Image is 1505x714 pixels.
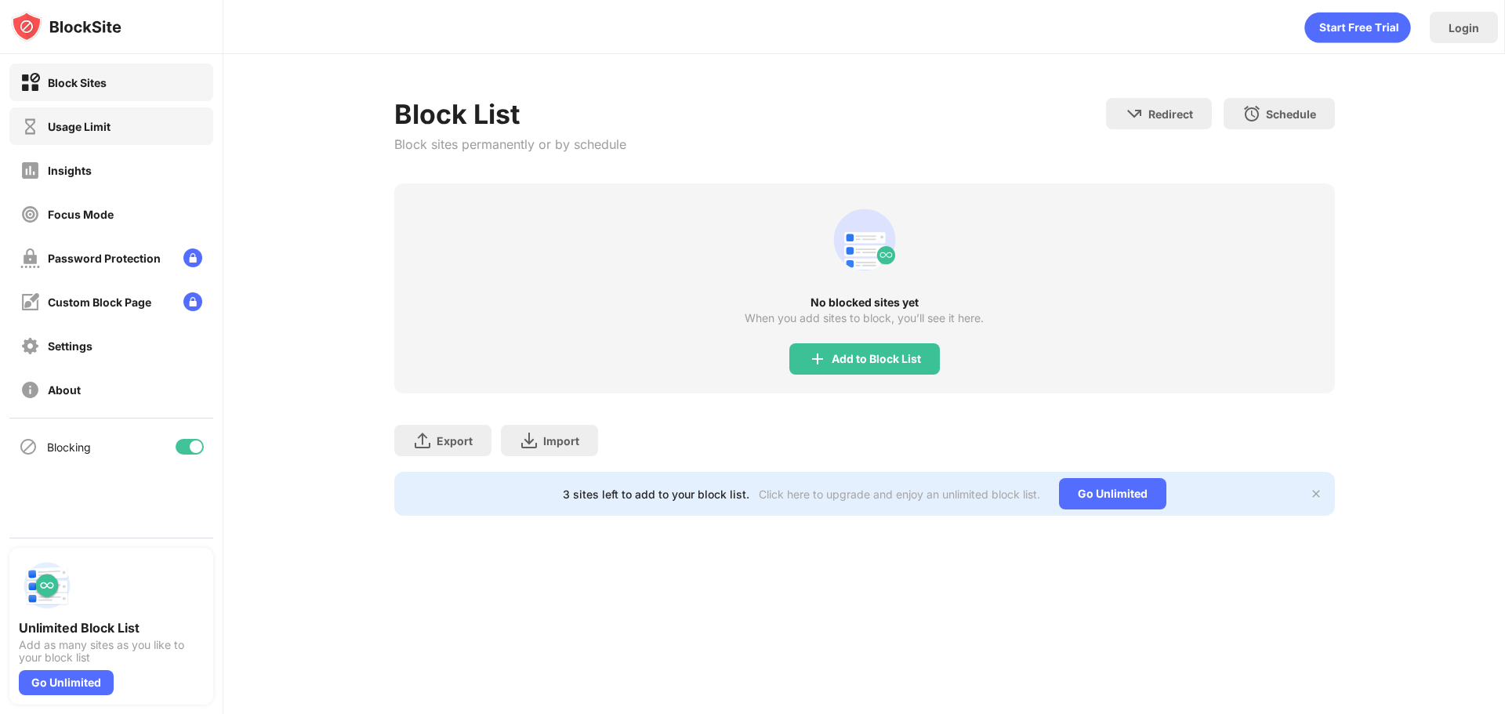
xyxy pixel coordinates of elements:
div: No blocked sites yet [394,296,1335,309]
div: Click here to upgrade and enjoy an unlimited block list. [759,487,1040,501]
div: Blocking [47,440,91,454]
div: Import [543,434,579,448]
div: When you add sites to block, you’ll see it here. [745,312,984,324]
div: Focus Mode [48,208,114,221]
img: customize-block-page-off.svg [20,292,40,312]
div: Add to Block List [832,353,921,365]
div: animation [827,202,902,277]
img: about-off.svg [20,380,40,400]
div: animation [1304,12,1411,43]
div: Add as many sites as you like to your block list [19,639,204,664]
img: x-button.svg [1310,487,1322,500]
div: Unlimited Block List [19,620,204,636]
div: 3 sites left to add to your block list. [563,487,749,501]
img: focus-off.svg [20,205,40,224]
div: Block sites permanently or by schedule [394,136,626,152]
img: block-on.svg [20,73,40,92]
img: lock-menu.svg [183,248,202,267]
div: Go Unlimited [1059,478,1166,509]
img: blocking-icon.svg [19,437,38,456]
img: push-block-list.svg [19,557,75,614]
div: Password Protection [48,252,161,265]
img: lock-menu.svg [183,292,202,311]
div: Custom Block Page [48,295,151,309]
img: insights-off.svg [20,161,40,180]
img: settings-off.svg [20,336,40,356]
div: Schedule [1266,107,1316,121]
div: Block List [394,98,626,130]
div: Settings [48,339,92,353]
div: Redirect [1148,107,1193,121]
div: Go Unlimited [19,670,114,695]
div: About [48,383,81,397]
div: Usage Limit [48,120,111,133]
div: Insights [48,164,92,177]
img: logo-blocksite.svg [11,11,121,42]
img: time-usage-off.svg [20,117,40,136]
img: password-protection-off.svg [20,248,40,268]
div: Block Sites [48,76,107,89]
div: Login [1449,21,1479,34]
div: Export [437,434,473,448]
